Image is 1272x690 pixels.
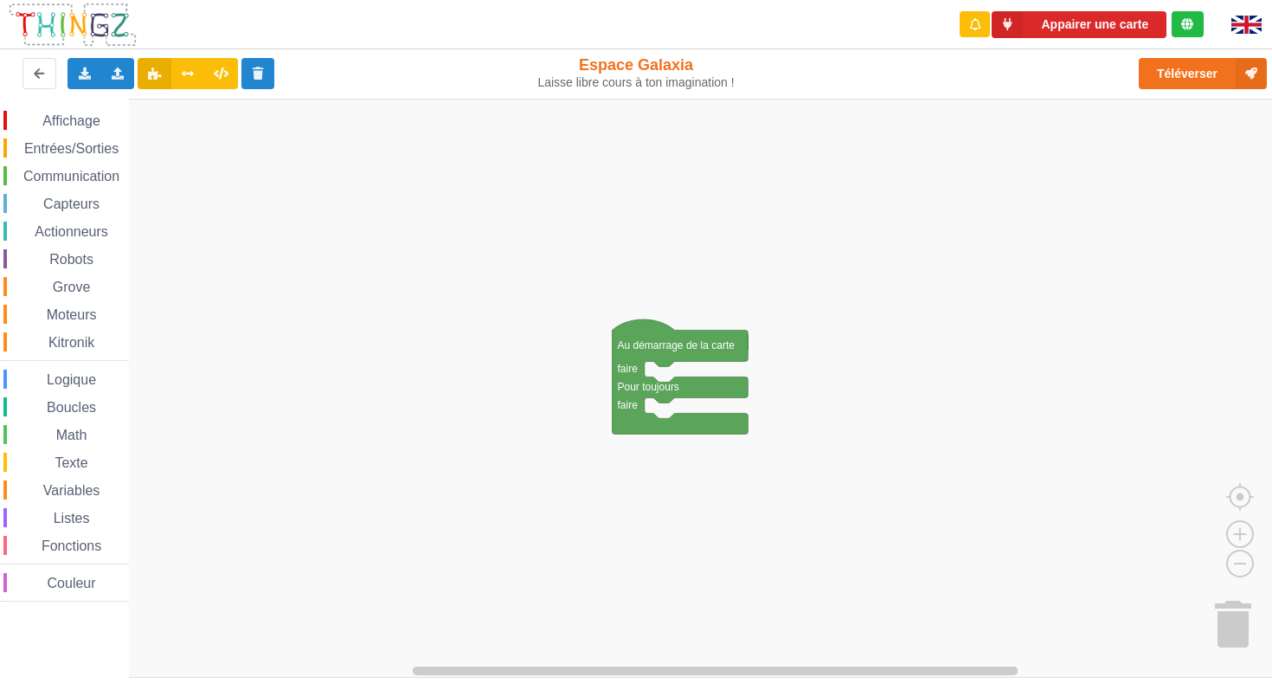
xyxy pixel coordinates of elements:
span: Entrées/Sorties [22,141,121,156]
span: Grove [50,280,93,294]
img: gb.png [1231,16,1262,34]
span: Listes [51,511,93,526]
text: Pour toujours [618,381,679,393]
img: thingz_logo.png [8,2,138,48]
span: Affichage [40,113,102,128]
span: Kitronik [46,335,97,350]
div: Tu es connecté au serveur de création de Thingz [1172,11,1204,37]
span: Logique [44,372,99,387]
span: Robots [47,252,96,267]
span: Variables [41,483,103,498]
span: Communication [21,169,122,184]
span: Boucles [44,400,99,415]
text: faire [618,363,639,375]
span: Couleur [45,576,99,590]
text: faire [618,399,639,411]
span: Capteurs [41,197,102,211]
span: Texte [52,455,90,470]
div: Laisse libre cours à ton imagination ! [528,75,745,90]
text: Au démarrage de la carte [618,339,736,351]
span: Fonctions [39,538,104,553]
span: Math [54,428,90,442]
div: Espace Galaxia [528,55,745,90]
button: Appairer une carte [992,11,1166,38]
span: Moteurs [44,307,100,322]
button: Téléverser [1139,58,1267,89]
span: Actionneurs [32,224,111,239]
